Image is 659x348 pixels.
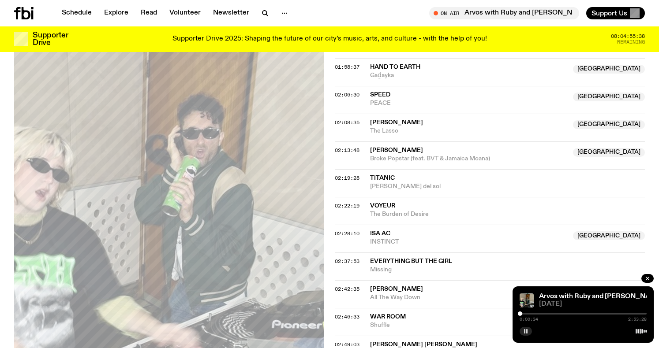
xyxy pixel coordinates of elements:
[573,65,645,74] span: [GEOGRAPHIC_DATA]
[592,9,627,17] span: Support Us
[335,230,359,237] span: 02:28:10
[335,231,359,236] button: 02:28:10
[370,230,390,237] span: Isa ac
[370,155,568,163] span: Broke Popstar (feat. BVT & Jamaica Moana)
[370,175,395,181] span: Titanic
[99,7,134,19] a: Explore
[370,119,423,126] span: [PERSON_NAME]
[573,148,645,157] span: [GEOGRAPHIC_DATA]
[370,127,568,135] span: The Lasso
[370,238,568,246] span: INSTINCT
[370,210,645,218] span: The Burden of Desire
[370,203,395,209] span: voyeur
[520,317,538,322] span: 0:00:34
[335,259,359,264] button: 02:37:53
[135,7,162,19] a: Read
[335,120,359,125] button: 02:08:35
[335,65,359,70] button: 01:58:37
[370,321,568,329] span: Shuffle
[335,176,359,181] button: 02:19:28
[335,93,359,97] button: 02:06:30
[335,147,359,154] span: 02:13:48
[573,93,645,101] span: [GEOGRAPHIC_DATA]
[370,293,568,302] span: All The Way Down
[335,285,359,292] span: 02:42:35
[370,341,477,348] span: [PERSON_NAME] [PERSON_NAME]
[429,7,579,19] button: On AirArvos with Ruby and [PERSON_NAME]
[370,266,645,274] span: Missing
[335,287,359,292] button: 02:42:35
[370,99,568,107] span: PEACE
[370,147,423,153] span: [PERSON_NAME]
[335,204,359,208] button: 02:22:19
[370,64,420,70] span: Hand To Earth
[370,286,423,292] span: [PERSON_NAME]
[370,92,390,98] span: SPEED
[56,7,97,19] a: Schedule
[208,7,255,19] a: Newsletter
[335,148,359,153] button: 02:13:48
[370,258,452,264] span: Everything But The Girl
[335,315,359,319] button: 02:46:33
[573,231,645,240] span: [GEOGRAPHIC_DATA]
[370,71,568,80] span: Gaḏayka
[617,40,645,44] span: Remaining
[335,91,359,98] span: 02:06:30
[335,63,359,70] span: 01:58:37
[520,293,534,307] img: Ruby wears a Collarbones t shirt and pretends to play the DJ decks, Al sings into a pringles can....
[628,317,647,322] span: 2:53:28
[335,258,359,265] span: 02:37:53
[164,7,206,19] a: Volunteer
[335,341,359,348] span: 02:49:03
[611,34,645,39] span: 08:04:55:38
[335,202,359,209] span: 02:22:19
[335,342,359,347] button: 02:49:03
[33,32,68,47] h3: Supporter Drive
[586,7,645,19] button: Support Us
[335,174,359,181] span: 02:19:28
[539,301,647,307] span: [DATE]
[370,182,645,191] span: [PERSON_NAME] del sol
[335,119,359,126] span: 02:08:35
[573,120,645,129] span: [GEOGRAPHIC_DATA]
[335,313,359,320] span: 02:46:33
[172,35,487,43] p: Supporter Drive 2025: Shaping the future of our city’s music, arts, and culture - with the help o...
[370,314,406,320] span: War Room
